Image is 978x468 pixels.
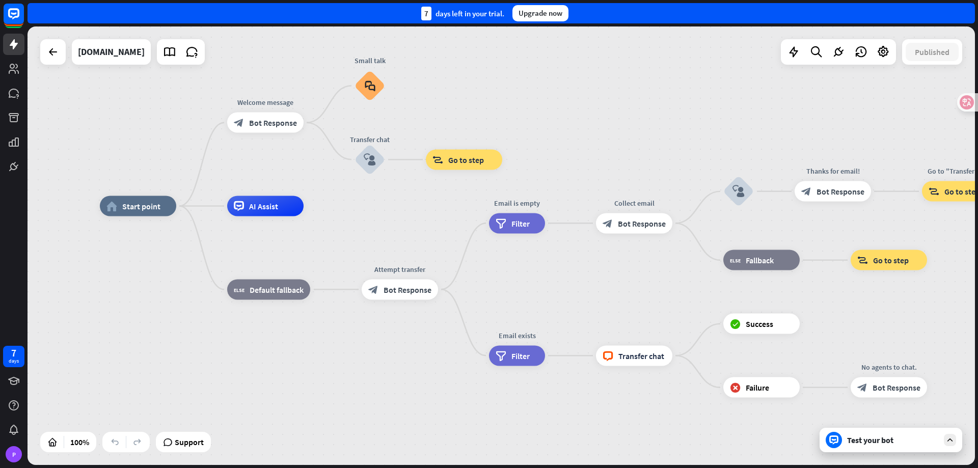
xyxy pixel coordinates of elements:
[432,154,443,164] i: block_goto
[746,319,773,329] span: Success
[496,350,506,361] i: filter
[618,350,664,361] span: Transfer chat
[843,362,935,372] div: No agents to chat.
[368,284,378,294] i: block_bot_response
[78,39,145,65] div: piaproxy.com
[220,97,311,107] div: Welcome message
[873,382,920,393] span: Bot Response
[234,118,244,128] i: block_bot_response
[732,185,745,198] i: block_user_input
[175,434,204,450] span: Support
[481,330,553,340] div: Email exists
[448,154,484,164] span: Go to step
[11,348,16,357] div: 7
[421,7,431,20] div: 7
[421,7,504,20] div: days left in your trial.
[746,255,774,265] span: Fallback
[730,255,741,265] i: block_fallback
[512,5,568,21] div: Upgrade now
[906,43,959,61] button: Published
[339,134,400,144] div: Transfer chat
[857,255,868,265] i: block_goto
[817,186,864,197] span: Bot Response
[496,218,506,228] i: filter
[365,80,375,91] i: block_faq
[730,319,741,329] i: block_success
[929,186,939,197] i: block_goto
[384,284,431,294] span: Bot Response
[588,198,680,208] div: Collect email
[481,198,553,208] div: Email is empty
[8,4,39,35] button: Open LiveChat chat widget
[354,264,446,274] div: Attempt transfer
[511,350,530,361] span: Filter
[234,284,244,294] i: block_fallback
[9,357,19,365] div: days
[249,118,297,128] span: Bot Response
[873,255,909,265] span: Go to step
[801,186,811,197] i: block_bot_response
[511,218,530,228] span: Filter
[250,284,304,294] span: Default fallback
[106,201,117,211] i: home_2
[67,434,92,450] div: 100%
[746,382,769,393] span: Failure
[347,55,393,65] div: Small talk
[730,382,741,393] i: block_failure
[249,201,278,211] span: AI Assist
[847,435,939,445] div: Test your bot
[364,153,376,166] i: block_user_input
[603,350,613,361] i: block_livechat
[857,382,867,393] i: block_bot_response
[122,201,160,211] span: Start point
[6,446,22,462] div: P
[618,218,666,228] span: Bot Response
[603,218,613,228] i: block_bot_response
[787,166,879,176] div: Thanks for email!
[3,346,24,367] a: 7 days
